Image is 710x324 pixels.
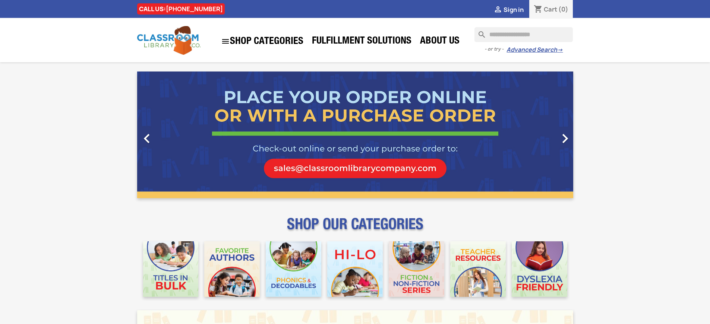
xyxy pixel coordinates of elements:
i: search [474,27,483,36]
img: Classroom Library Company [137,26,201,55]
a:  Sign in [493,6,524,14]
a: [PHONE_NUMBER] [166,5,223,13]
span: (0) [558,5,568,13]
a: SHOP CATEGORIES [217,33,307,50]
a: Fulfillment Solutions [308,34,415,49]
span: → [557,46,563,54]
img: CLC_Fiction_Nonfiction_Mobile.jpg [389,241,444,297]
img: CLC_Dyslexia_Mobile.jpg [512,241,567,297]
input: Search [474,27,573,42]
a: About Us [416,34,463,49]
a: Previous [137,72,203,198]
img: CLC_Bulk_Mobile.jpg [143,241,199,297]
span: - or try - [485,45,507,53]
a: Next [508,72,573,198]
p: SHOP OUR CATEGORIES [137,222,573,235]
a: Advanced Search→ [507,46,563,54]
img: CLC_Teacher_Resources_Mobile.jpg [450,241,506,297]
span: Cart [544,5,557,13]
i: shopping_cart [534,5,543,14]
img: CLC_Favorite_Authors_Mobile.jpg [204,241,260,297]
i:  [221,37,230,46]
div: CALL US: [137,3,225,15]
img: CLC_Phonics_And_Decodables_Mobile.jpg [266,241,321,297]
span: Sign in [504,6,524,14]
img: CLC_HiLo_Mobile.jpg [327,241,383,297]
ul: Carousel container [137,72,573,198]
i:  [556,129,574,148]
i:  [493,6,502,15]
i:  [138,129,156,148]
